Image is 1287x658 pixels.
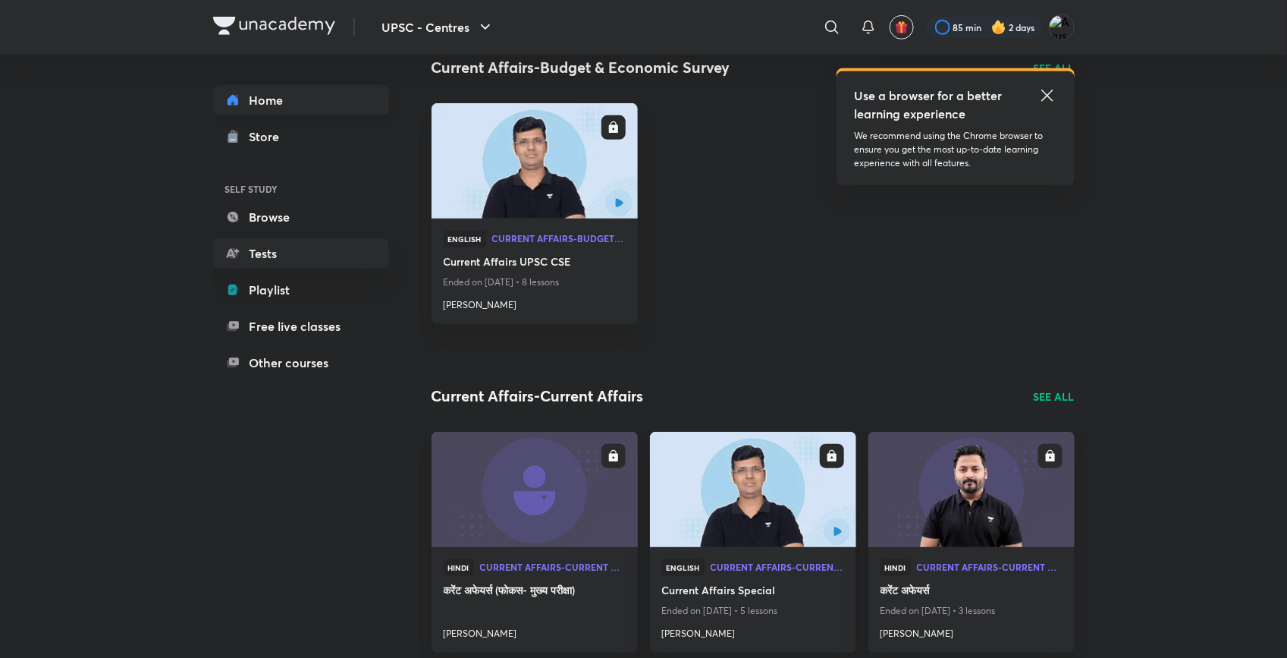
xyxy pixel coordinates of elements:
[662,621,844,641] a: [PERSON_NAME]
[444,621,626,641] a: [PERSON_NAME]
[868,432,1075,547] a: new-thumbnail
[444,253,626,272] a: Current Affairs UPSC CSE
[213,17,335,35] img: Company Logo
[866,431,1076,549] img: new-thumbnail
[432,103,638,219] a: new-thumbnail
[880,582,1063,601] a: करेंट अफेयर्स
[444,582,626,601] a: करेंट अफेयर्स (फोकस- मुख्य परीक्षा)
[880,621,1063,641] a: [PERSON_NAME]
[492,234,626,244] a: Current Affairs-Budget & Economic Survey
[432,432,638,547] a: new-thumbnail
[444,292,626,312] a: [PERSON_NAME]
[213,121,389,152] a: Store
[855,129,1056,170] p: We recommend using the Chrome browser to ensure you get the most up-to-date learning experience w...
[213,17,335,39] a: Company Logo
[895,20,909,34] img: avatar
[213,202,389,232] a: Browse
[432,56,730,79] h2: Current Affairs-Budget & Economic Survey
[917,562,1063,573] a: Current Affairs-Current Affairs
[1034,389,1075,405] a: SEE ALL
[662,582,844,601] a: Current Affairs Special
[662,559,705,576] span: English
[991,20,1006,35] img: streak
[432,385,644,408] h2: Current Affairs-Current Affairs
[480,562,626,571] span: Current Affairs-Current Affairs
[880,559,911,576] span: Hindi
[444,559,474,576] span: Hindi
[650,432,856,547] a: new-thumbnail
[1034,60,1075,76] a: SEE ALL
[213,275,389,305] a: Playlist
[213,348,389,378] a: Other courses
[662,601,844,621] p: Ended on [DATE] • 5 lessons
[444,231,486,247] span: English
[855,87,1006,123] h5: Use a browser for a better learning experience
[880,601,1063,621] p: Ended on [DATE] • 3 lessons
[480,562,626,573] a: Current Affairs-Current Affairs
[444,272,626,292] p: Ended on [DATE] • 8 lessons
[213,311,389,342] a: Free live classes
[1049,14,1075,40] img: Ayush Patel
[492,234,626,243] span: Current Affairs-Budget & Economic Survey
[250,128,289,146] div: Store
[890,15,914,39] button: avatar
[213,238,389,269] a: Tests
[373,12,504,43] button: UPSC - Centres
[213,85,389,115] a: Home
[917,562,1063,571] span: Current Affairs-Current Affairs
[711,562,844,571] span: Current Affairs-Current Affairs
[429,102,639,220] img: new-thumbnail
[213,176,389,202] h6: SELF STUDY
[648,431,858,549] img: new-thumbnail
[429,431,639,549] img: new-thumbnail
[711,562,844,573] a: Current Affairs-Current Affairs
